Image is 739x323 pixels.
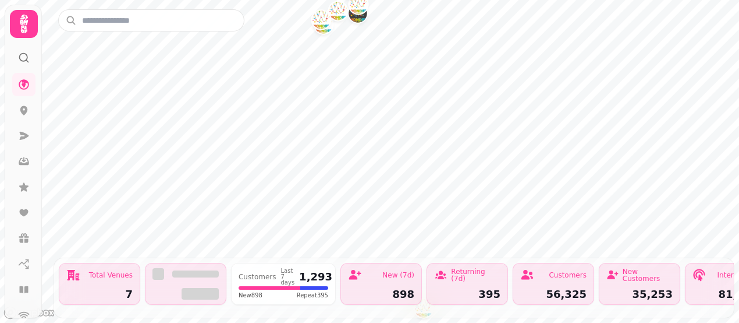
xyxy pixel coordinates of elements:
div: Customers [549,272,587,279]
div: Customers [239,273,276,280]
div: Total Venues [89,272,133,279]
div: 395 [434,289,500,300]
a: Mapbox logo [3,306,55,320]
div: Last 7 days [281,268,295,286]
div: New Customers [623,268,673,282]
div: 56,325 [520,289,587,300]
div: New (7d) [382,272,414,279]
span: Repeat 395 [297,291,328,300]
div: 898 [348,289,414,300]
button: Wonder World Falkirk [329,2,347,20]
div: Returning (7d) [451,268,500,282]
div: 1,293 [299,272,332,282]
button: Wonder World Edinburgh [349,4,367,23]
div: Map marker [349,4,367,26]
div: 35,253 [606,289,673,300]
div: Map marker [329,2,347,24]
div: 7 [66,289,133,300]
span: New 898 [239,291,262,300]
